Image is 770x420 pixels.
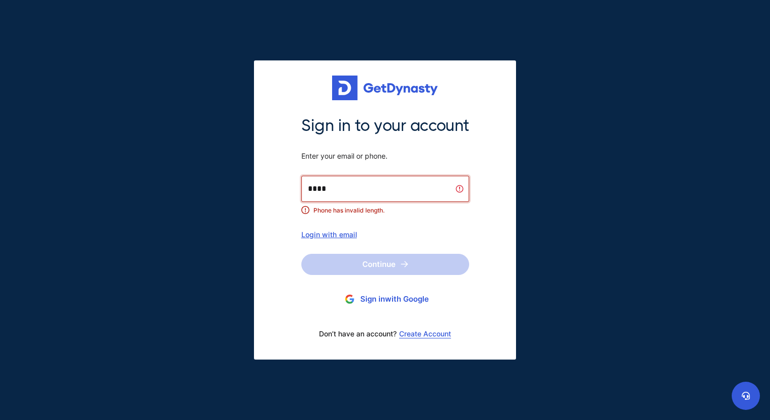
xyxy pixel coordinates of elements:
div: Login with email [301,230,469,239]
img: Get started for free with Dynasty Trust Company [332,76,438,101]
span: Enter your email or phone. [301,152,469,161]
span: Phone has invalid length. [313,206,469,215]
a: Create Account [399,330,451,338]
button: Sign inwith Google [301,290,469,309]
span: Sign in to your account [301,115,469,136]
div: Don’t have an account? [301,323,469,344]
